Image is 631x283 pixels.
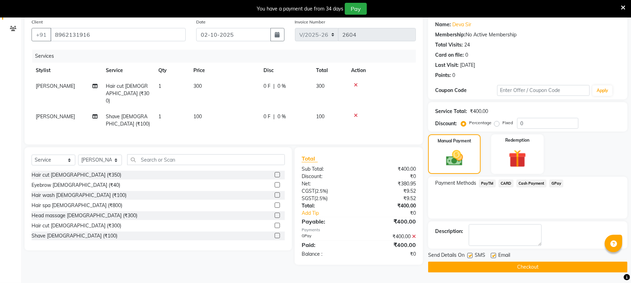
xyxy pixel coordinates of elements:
[359,250,421,258] div: ₹0
[359,217,421,226] div: ₹400.00
[438,138,471,144] label: Manual Payment
[158,113,161,120] span: 1
[36,83,75,89] span: [PERSON_NAME]
[32,19,43,25] label: Client
[469,120,492,126] label: Percentage
[549,179,564,188] span: GPay
[460,62,475,69] div: [DATE]
[295,19,325,25] label: Invoice Number
[127,154,285,165] input: Search or Scan
[359,180,421,188] div: ₹380.95
[470,108,488,115] div: ₹400.00
[435,228,463,235] div: Description:
[359,188,421,195] div: ₹9.52
[359,195,421,202] div: ₹9.52
[359,241,421,249] div: ₹400.00
[158,83,161,89] span: 1
[359,202,421,210] div: ₹400.00
[196,19,206,25] label: Date
[435,179,476,187] span: Payment Methods
[503,148,532,170] img: _gift.svg
[32,212,137,219] div: Head massage [DEMOGRAPHIC_DATA] (₹300)
[435,62,459,69] div: Last Visit:
[50,28,186,41] input: Search by Name/Mobile/Email/Code
[296,202,359,210] div: Total:
[312,63,347,78] th: Total
[435,41,463,49] div: Total Visits:
[345,3,367,15] button: Pay
[359,233,421,240] div: ₹400.00
[32,192,126,199] div: Hair wash [DEMOGRAPHIC_DATA] (₹100)
[273,83,275,90] span: |
[479,179,496,188] span: PayTM
[263,83,270,90] span: 0 F
[592,85,612,96] button: Apply
[359,165,421,173] div: ₹400.00
[296,165,359,173] div: Sub Total:
[428,262,627,273] button: Checkout
[516,179,547,188] span: Cash Payment
[347,63,416,78] th: Action
[316,113,324,120] span: 100
[441,148,468,168] img: _cash.svg
[32,50,421,63] div: Services
[296,250,359,258] div: Balance :
[302,195,314,201] span: SGST
[464,41,470,49] div: 24
[154,63,189,78] th: Qty
[259,63,312,78] th: Disc
[316,188,327,194] span: 2.5%
[452,21,471,28] a: Deva Sir
[435,72,451,79] div: Points:
[369,210,421,217] div: ₹0
[296,173,359,180] div: Discount:
[502,120,513,126] label: Fixed
[359,173,421,180] div: ₹0
[452,72,455,79] div: 0
[302,155,318,162] span: Total
[277,83,286,90] span: 0 %
[499,179,514,188] span: CARD
[316,196,326,201] span: 2.5%
[302,227,416,233] div: Payments
[296,217,359,226] div: Payable:
[296,195,359,202] div: ( )
[435,31,466,38] div: Membership:
[189,63,259,78] th: Price
[465,51,468,59] div: 0
[435,108,467,115] div: Service Total:
[36,113,75,120] span: [PERSON_NAME]
[498,252,510,260] span: Email
[302,188,315,194] span: CGST
[505,137,529,143] label: Redemption
[296,188,359,195] div: ( )
[296,241,359,249] div: Paid:
[257,5,343,13] div: You have a payment due from 34 days
[475,252,485,260] span: SMS
[428,252,465,260] span: Send Details On
[32,202,122,209] div: Hair spa [DEMOGRAPHIC_DATA] (₹800)
[435,21,451,28] div: Name:
[106,113,150,127] span: Shave [DEMOGRAPHIC_DATA] (₹100)
[296,180,359,188] div: Net:
[32,171,121,179] div: Hair cut [DEMOGRAPHIC_DATA] (₹350)
[497,85,590,96] input: Enter Offer / Coupon Code
[32,222,121,229] div: Hair cut [DEMOGRAPHIC_DATA] (₹300)
[263,113,270,120] span: 0 F
[435,31,620,38] div: No Active Membership
[296,233,359,240] div: GPay
[32,63,102,78] th: Stylist
[193,83,202,89] span: 300
[32,232,117,240] div: Shave [DEMOGRAPHIC_DATA] (₹100)
[296,210,369,217] a: Add Tip
[273,113,275,120] span: |
[32,182,120,189] div: Eyebrow [DEMOGRAPHIC_DATA] (₹40)
[32,28,51,41] button: +91
[435,51,464,59] div: Card on file:
[435,87,497,94] div: Coupon Code
[106,83,149,104] span: Hair cut [DEMOGRAPHIC_DATA] (₹300)
[277,113,286,120] span: 0 %
[316,83,324,89] span: 300
[435,120,457,127] div: Discount:
[193,113,202,120] span: 100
